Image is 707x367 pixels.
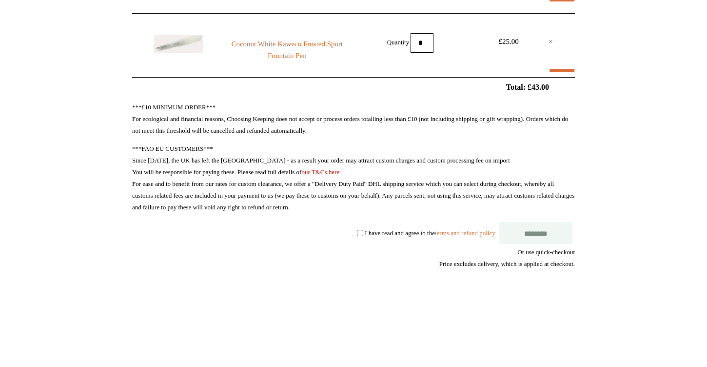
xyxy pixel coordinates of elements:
a: × [549,36,553,47]
div: Or use quick-checkout [132,246,575,270]
p: ***FAO EU CUSTOMERS*** Since [DATE], the UK has left the [GEOGRAPHIC_DATA] - as a result your ord... [132,143,575,213]
label: Quantity [387,38,410,45]
a: Coconut White Kaweco Frosted Sport Fountain Pen [221,38,353,61]
iframe: PayPal-paypal [502,305,575,331]
div: £25.00 [487,36,530,47]
p: ***£10 MINIMUM ORDER*** For ecological and financial reasons, Choosing Keeping does not accept or... [132,102,575,137]
img: Coconut White Kaweco Frosted Sport Fountain Pen [154,35,203,53]
label: I have read and agree to the [365,229,495,236]
a: our T&Cs here [301,168,339,176]
a: terms and refund policy [435,229,495,236]
div: Price excludes delivery, which is applied at checkout. [132,258,575,270]
h2: Total: £43.00 [110,82,597,92]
